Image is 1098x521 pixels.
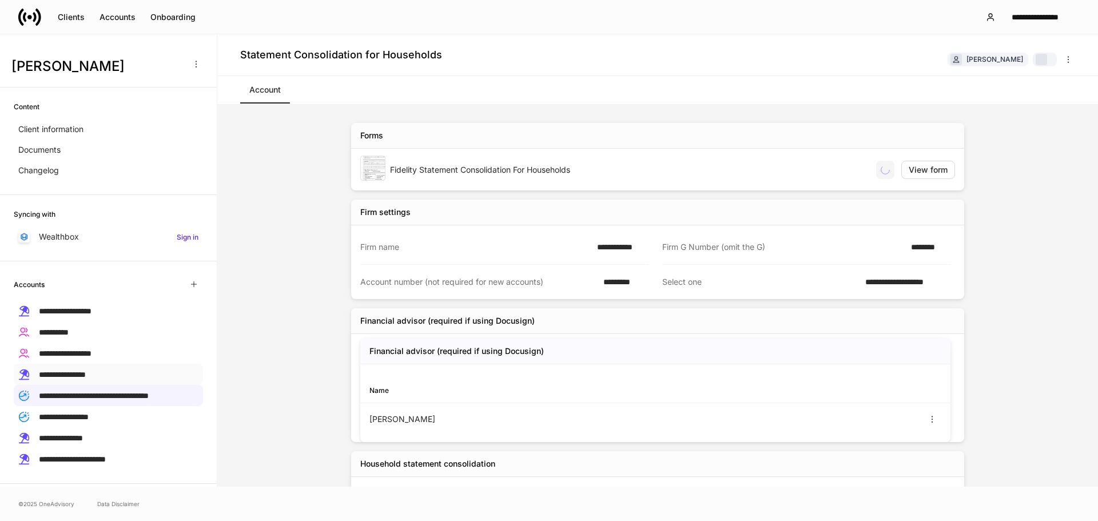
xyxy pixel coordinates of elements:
[14,279,45,290] h6: Accounts
[360,315,535,327] div: Financial advisor (required if using Docusign)
[966,54,1023,65] div: [PERSON_NAME]
[18,144,61,156] p: Documents
[14,160,203,181] a: Changelog
[360,206,411,218] div: Firm settings
[39,231,79,242] p: Wealthbox
[100,11,136,23] div: Accounts
[901,161,955,179] button: View form
[369,413,655,425] div: [PERSON_NAME]
[14,209,55,220] h6: Syncing with
[58,11,85,23] div: Clients
[14,140,203,160] a: Documents
[240,48,442,62] h4: Statement Consolidation for Households
[390,164,867,176] div: Fidelity Statement Consolidation For Households
[177,232,198,242] h6: Sign in
[360,241,590,253] div: Firm name
[14,226,203,247] a: WealthboxSign in
[92,8,143,26] button: Accounts
[97,499,140,508] a: Data Disclaimer
[18,124,83,135] p: Client information
[18,165,59,176] p: Changelog
[14,101,39,112] h6: Content
[50,8,92,26] button: Clients
[14,119,203,140] a: Client information
[662,241,904,253] div: Firm G Number (omit the G)
[240,76,290,104] a: Account
[360,458,495,470] div: Household statement consolidation
[360,276,596,288] div: Account number (not required for new accounts)
[18,499,74,508] span: © 2025 OneAdvisory
[143,8,203,26] button: Onboarding
[369,345,544,357] h5: Financial advisor (required if using Docusign)
[662,276,858,288] div: Select one
[11,57,182,75] h3: [PERSON_NAME]
[360,130,383,141] div: Forms
[150,11,196,23] div: Onboarding
[909,164,948,176] div: View form
[369,385,655,396] div: Name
